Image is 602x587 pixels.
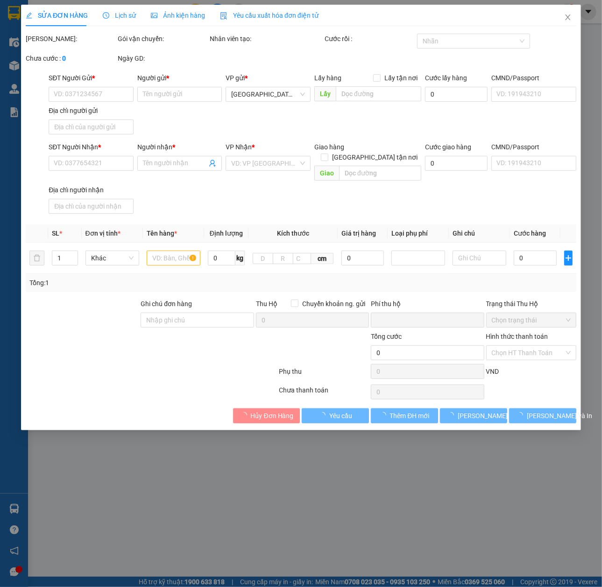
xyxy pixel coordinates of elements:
[527,411,592,421] span: [PERSON_NAME] và In
[380,412,390,419] span: loading
[425,87,488,102] input: Cước lấy hàng
[278,366,370,383] div: Phụ thu
[371,408,438,423] button: Thêm ĐH mới
[449,224,510,243] th: Ghi chú
[26,53,116,63] div: Chưa cước :
[302,408,369,423] button: Yêu cầu
[491,73,576,83] div: CMND/Passport
[390,411,430,421] span: Thêm ĐH mới
[273,253,293,264] input: R
[49,73,134,83] div: SĐT Người Gửi
[329,411,352,421] span: Yêu cầu
[52,230,59,237] span: SL
[49,119,134,134] input: Địa chỉ của người gửi
[341,230,376,237] span: Giá trị hàng
[388,224,449,243] th: Loại phụ phí
[458,411,532,421] span: [PERSON_NAME] thay đổi
[293,253,311,264] input: C
[233,408,300,423] button: Hủy Đơn Hàng
[440,408,507,423] button: [PERSON_NAME] thay đổi
[447,412,458,419] span: loading
[137,142,222,152] div: Người nhận
[381,73,421,83] span: Lấy tận nơi
[425,74,467,82] label: Cước lấy hàng
[253,253,273,264] input: D
[492,313,571,327] span: Chọn trạng thái
[565,254,572,262] span: plus
[491,142,576,152] div: CMND/Passport
[26,12,88,19] span: SỬA ĐƠN HÀNG
[226,143,252,151] span: VP Nhận
[486,299,576,309] div: Trạng thái Thu Hộ
[26,12,32,19] span: edit
[147,230,177,237] span: Tên hàng
[49,142,134,152] div: SĐT Người Nhận
[509,408,576,423] button: [PERSON_NAME] và In
[49,105,134,116] div: Địa chỉ người gửi
[486,368,499,375] span: VND
[278,385,370,401] div: Chưa thanh toán
[336,86,421,101] input: Dọc đường
[147,251,200,266] input: VD: Bàn, Ghế
[220,12,227,20] img: icon
[49,199,134,214] input: Địa chỉ của người nhận
[371,333,402,340] span: Tổng cước
[141,300,192,307] label: Ghi chú đơn hàng
[91,251,134,265] span: Khác
[514,230,546,237] span: Cước hàng
[555,5,581,31] button: Close
[220,12,319,19] span: Yêu cầu xuất hóa đơn điện tử
[241,412,251,419] span: loading
[62,55,66,62] b: 0
[151,12,157,19] span: picture
[425,156,488,171] input: Cước giao hàng
[371,299,484,313] div: Phí thu hộ
[210,230,243,237] span: Định lượng
[328,152,421,162] span: [GEOGRAPHIC_DATA] tận nơi
[453,251,506,266] input: Ghi Chú
[314,166,339,181] span: Giao
[235,251,245,266] span: kg
[251,411,294,421] span: Hủy Đơn Hàng
[486,333,548,340] label: Hình thức thanh toán
[103,12,109,19] span: clock-circle
[49,185,134,195] div: Địa chỉ người nhận
[311,253,333,264] span: cm
[425,143,471,151] label: Cước giao hàng
[29,251,44,266] button: delete
[298,299,369,309] span: Chuyển khoản ng. gửi
[85,230,120,237] span: Đơn vị tính
[339,166,421,181] input: Dọc đường
[209,160,217,167] span: user-add
[210,34,323,44] div: Nhân viên tạo:
[29,278,233,288] div: Tổng: 1
[319,412,329,419] span: loading
[103,12,136,19] span: Lịch sử
[314,74,341,82] span: Lấy hàng
[232,87,305,101] span: Bình Định: VP Quy Nhơn
[141,313,254,328] input: Ghi chú đơn hàng
[517,412,527,419] span: loading
[256,300,277,307] span: Thu Hộ
[118,34,208,44] div: Gói vận chuyển:
[151,12,205,19] span: Ảnh kiện hàng
[277,230,309,237] span: Kích thước
[226,73,311,83] div: VP gửi
[314,86,336,101] span: Lấy
[325,34,415,44] div: Cước rồi :
[314,143,344,151] span: Giao hàng
[137,73,222,83] div: Người gửi
[564,251,573,266] button: plus
[26,34,116,44] div: [PERSON_NAME]:
[564,14,572,21] span: close
[118,53,208,63] div: Ngày GD:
